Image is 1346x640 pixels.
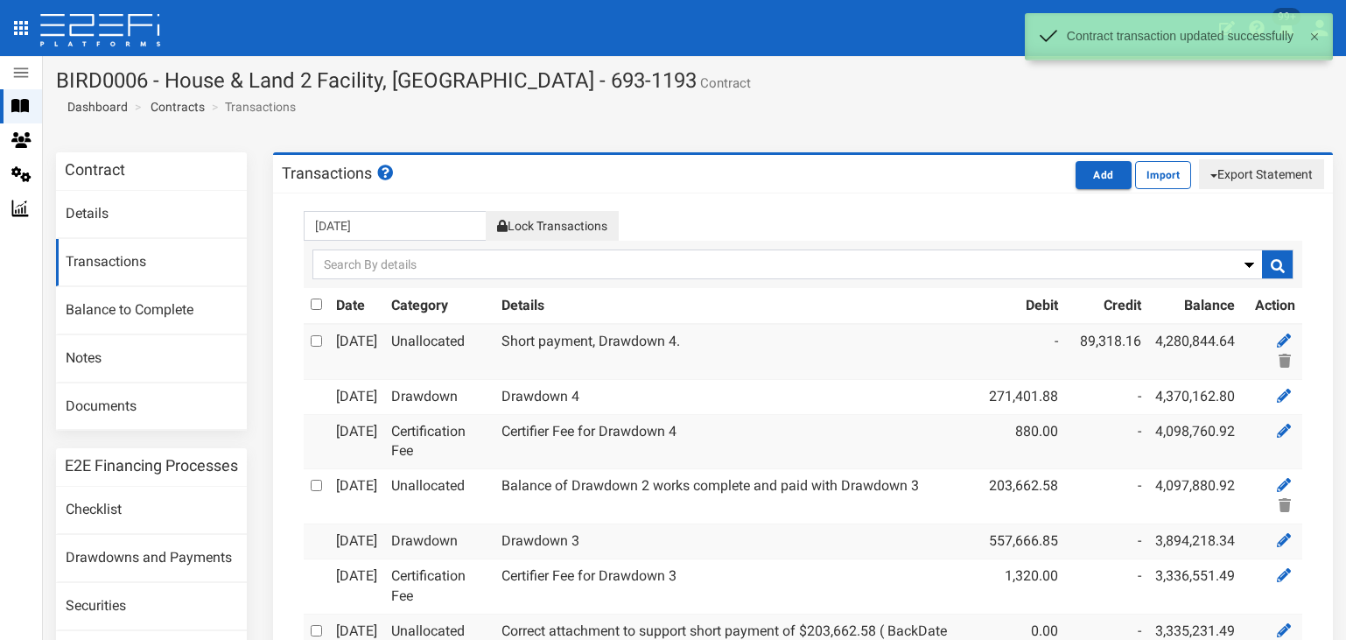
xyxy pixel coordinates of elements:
small: Contract [697,77,751,90]
td: 4,370,162.80 [1148,379,1242,414]
th: Debit [971,288,1065,324]
td: 880.00 [971,414,1065,469]
td: Drawdown [384,524,494,559]
a: [DATE] [336,477,377,494]
li: Transactions [207,98,296,116]
td: 271,401.88 [971,379,1065,414]
td: - [1065,559,1148,614]
a: Balance to Complete [56,287,247,334]
td: Unallocated [384,324,494,379]
a: Short payment, Drawdown 4. [501,333,680,349]
th: Details [494,288,971,324]
td: 4,280,844.64 [1148,324,1242,379]
input: From Transactions Date [304,211,487,241]
a: Drawdowns and Payments [56,535,247,582]
td: - [1065,414,1148,469]
a: Checklist [56,487,247,534]
a: [DATE] [336,622,377,639]
th: Category [384,288,494,324]
th: Action [1242,288,1302,324]
a: Certifier Fee for Drawdown 3 [501,567,677,584]
td: 89,318.16 [1065,324,1148,379]
th: Date [329,288,384,324]
button: Lock Transactions [486,211,619,241]
a: Drawdown 3 [501,532,579,549]
a: Add [1076,165,1135,182]
td: 557,666.85 [971,524,1065,559]
td: Unallocated [384,469,494,524]
span: Dashboard [60,100,128,114]
a: Balance of Drawdown 2 works complete and paid with Drawdown 3 [501,477,919,494]
h3: E2E Financing Processes [65,458,238,474]
a: Documents [56,383,247,431]
h3: Transactions [282,165,396,181]
a: [DATE] [336,388,377,404]
th: Balance [1148,288,1242,324]
a: [DATE] [336,423,377,440]
td: 203,662.58 [971,469,1065,524]
td: - [971,324,1065,379]
a: [DATE] [336,532,377,549]
a: Securities [56,583,247,630]
a: Drawdown 4 [501,388,579,404]
h3: Contract [65,162,125,178]
td: Drawdown [384,379,494,414]
td: - [1065,524,1148,559]
h1: BIRD0006 - House & Land 2 Facility, [GEOGRAPHIC_DATA] - 693-1193 [56,69,1333,92]
td: 1,320.00 [971,559,1065,614]
td: 3,336,551.49 [1148,559,1242,614]
button: Add [1076,161,1132,189]
p: Contract transaction updated successfully [1067,29,1293,43]
a: [DATE] [336,567,377,584]
input: Search By details [312,250,1293,279]
a: Notes [56,335,247,383]
a: Transactions [56,239,247,286]
th: Credit [1065,288,1148,324]
td: Certification Fee [384,559,494,614]
td: 3,894,218.34 [1148,524,1242,559]
a: Certifier Fee for Drawdown 4 [501,423,677,440]
td: - [1065,469,1148,524]
td: - [1065,379,1148,414]
button: Import [1135,161,1191,189]
a: Details [56,191,247,238]
button: Export Statement [1199,159,1324,189]
a: Dashboard [60,98,128,116]
td: 4,097,880.92 [1148,469,1242,524]
td: Certification Fee [384,414,494,469]
td: 4,098,760.92 [1148,414,1242,469]
a: Contracts [151,98,205,116]
a: [DATE] [336,333,377,349]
